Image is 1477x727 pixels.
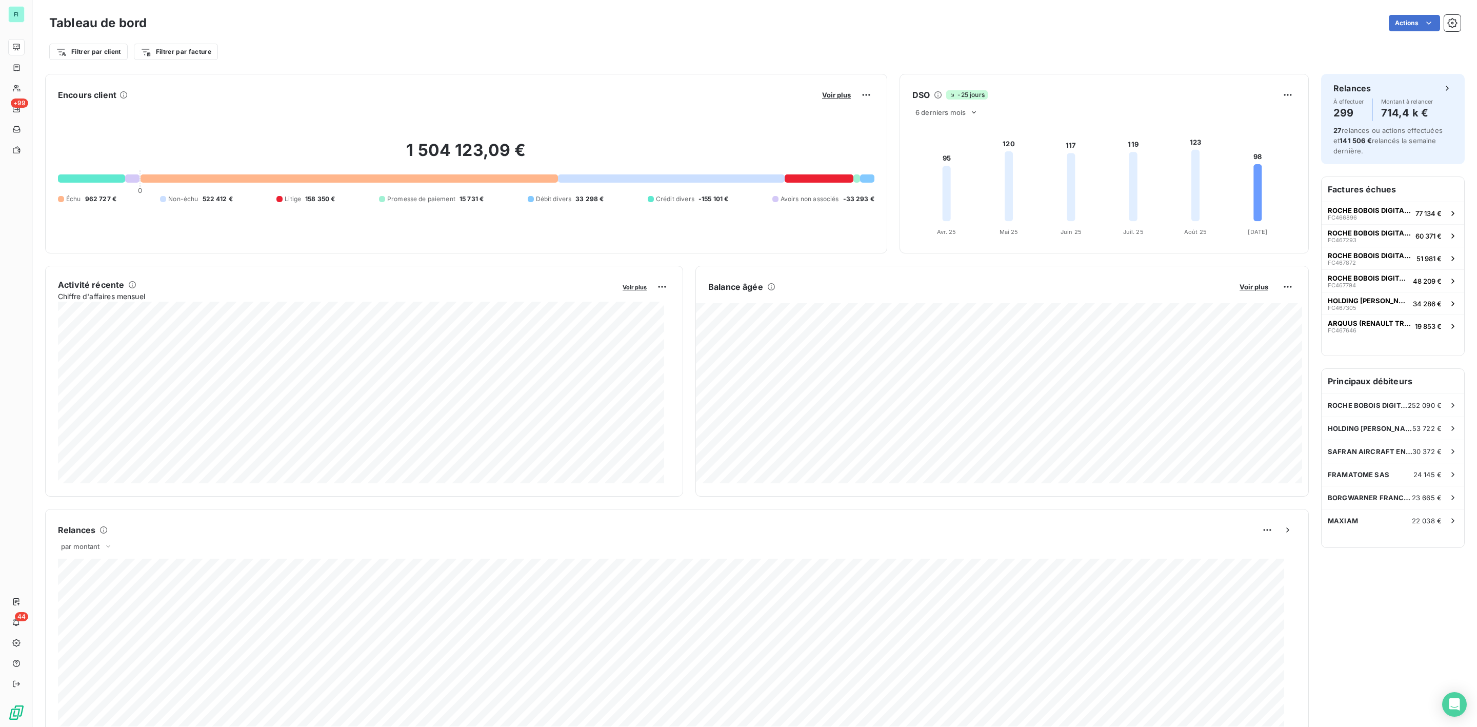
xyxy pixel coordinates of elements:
span: ROCHE BOBOIS DIGITAL SERVICES [1328,229,1411,237]
h6: Balance âgée [708,281,763,293]
span: Litige [285,194,301,204]
span: -155 101 € [698,194,729,204]
span: 60 371 € [1415,232,1442,240]
h3: Tableau de bord [49,14,147,32]
button: Voir plus [620,282,650,291]
span: 19 853 € [1415,322,1442,330]
button: Filtrer par client [49,44,128,60]
span: FRAMATOME SAS [1328,470,1389,479]
span: FC466896 [1328,214,1357,221]
span: 23 665 € [1412,494,1442,502]
span: 522 412 € [203,194,233,204]
h6: DSO [912,89,930,101]
h6: Relances [58,524,95,536]
h6: Principaux débiteurs [1322,369,1464,394]
span: Voir plus [623,284,647,291]
span: FC467305 [1328,305,1356,311]
button: ROCHE BOBOIS DIGITAL SERVICESFC46779448 209 € [1322,269,1464,292]
span: 44 [15,612,28,621]
span: 33 298 € [575,194,604,204]
span: relances ou actions effectuées et relancés la semaine dernière. [1333,126,1443,155]
button: ROCHE BOBOIS DIGITAL SERVICESFC46787251 981 € [1322,247,1464,269]
img: Logo LeanPay [8,704,25,721]
div: Open Intercom Messenger [1442,692,1467,717]
span: Débit divers [536,194,572,204]
span: -33 293 € [843,194,874,204]
tspan: [DATE] [1248,228,1267,235]
h6: Encours client [58,89,116,101]
span: 252 090 € [1408,401,1442,409]
span: Chiffre d'affaires mensuel [58,291,615,302]
span: ROCHE BOBOIS DIGITAL SERVICES [1328,251,1412,260]
button: Actions [1389,15,1440,31]
span: FC467794 [1328,282,1356,288]
span: MAXIAM [1328,517,1358,525]
span: ROCHE BOBOIS DIGITAL SERVICES [1328,274,1409,282]
span: Crédit divers [656,194,694,204]
span: 141 506 € [1340,136,1371,145]
span: Échu [66,194,81,204]
span: ROCHE BOBOIS DIGITAL SERVICES [1328,401,1408,409]
span: 34 286 € [1413,300,1442,308]
button: ARQUUS (RENAULT TRUCKS DEFENSE SAS)FC46764619 853 € [1322,315,1464,337]
span: 27 [1333,126,1342,134]
h6: Activité récente [58,279,124,291]
span: FC467293 [1328,237,1356,243]
span: 962 727 € [85,194,116,204]
span: 53 722 € [1412,424,1442,433]
span: ROCHE BOBOIS DIGITAL SERVICES [1328,206,1411,214]
span: Voir plus [1240,283,1268,291]
span: FC467872 [1328,260,1356,266]
span: +99 [11,99,28,108]
button: Voir plus [819,90,854,100]
span: HOLDING [PERSON_NAME] [1328,297,1409,305]
span: ARQUUS (RENAULT TRUCKS DEFENSE SAS) [1328,319,1411,327]
h6: Relances [1333,82,1371,94]
button: HOLDING [PERSON_NAME]FC46730534 286 € [1322,292,1464,315]
span: Avoirs non associés [781,194,839,204]
tspan: Juil. 25 [1123,228,1144,235]
span: BORGWARNER FRANCE SA [1328,494,1412,502]
span: 22 038 € [1412,517,1442,525]
tspan: Août 25 [1184,228,1207,235]
tspan: Juin 25 [1061,228,1082,235]
span: 48 209 € [1413,277,1442,285]
span: 0 [138,186,142,194]
span: Montant à relancer [1381,99,1433,105]
span: Voir plus [822,91,851,99]
span: 77 134 € [1415,209,1442,218]
span: HOLDING [PERSON_NAME] [1328,424,1412,433]
span: 51 981 € [1416,254,1442,263]
tspan: Avr. 25 [937,228,956,235]
span: SAFRAN AIRCRAFT ENGINES [1328,447,1412,456]
span: FC467646 [1328,327,1356,333]
h2: 1 504 123,09 € [58,140,874,171]
span: Non-échu [168,194,198,204]
span: 15 731 € [460,194,484,204]
span: 6 derniers mois [915,108,966,116]
span: 30 372 € [1412,447,1442,456]
button: Voir plus [1236,282,1271,291]
tspan: Mai 25 [1000,228,1019,235]
button: ROCHE BOBOIS DIGITAL SERVICESFC46729360 371 € [1322,224,1464,247]
span: Promesse de paiement [387,194,455,204]
span: -25 jours [946,90,987,100]
h6: Factures échues [1322,177,1464,202]
span: 158 350 € [305,194,335,204]
div: FI [8,6,25,23]
button: Filtrer par facture [134,44,218,60]
h4: 299 [1333,105,1364,121]
span: À effectuer [1333,99,1364,105]
span: par montant [61,542,100,551]
span: 24 145 € [1413,470,1442,479]
button: ROCHE BOBOIS DIGITAL SERVICESFC46689677 134 € [1322,202,1464,224]
h4: 714,4 k € [1381,105,1433,121]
